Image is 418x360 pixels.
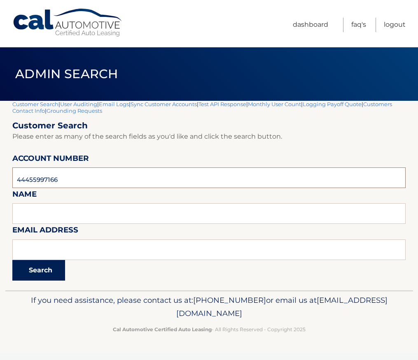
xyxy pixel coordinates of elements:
[131,101,197,107] a: Sync Customer Accounts
[12,224,78,239] label: Email Address
[303,101,362,107] a: Logging Payoff Quote
[12,121,406,131] h2: Customer Search
[12,188,37,203] label: Name
[12,131,406,142] p: Please enter as many of the search fields as you'd like and click the search button.
[12,8,124,37] a: Cal Automotive
[293,18,328,32] a: Dashboard
[15,66,118,81] span: Admin Search
[12,152,89,167] label: Account Number
[351,18,366,32] a: FAQ's
[12,101,392,114] a: Customers Contact Info
[60,101,97,107] a: User Auditing
[18,325,401,334] p: - All Rights Reserved - Copyright 2025
[12,260,65,281] button: Search
[384,18,406,32] a: Logout
[47,107,102,114] a: Grounding Requests
[193,295,266,305] span: [PHONE_NUMBER]
[113,326,212,332] strong: Cal Automotive Certified Auto Leasing
[99,101,129,107] a: Email Logs
[198,101,246,107] a: Test API Response
[18,294,401,320] p: If you need assistance, please contact us at: or email us at
[12,101,406,290] div: | | | | | | | |
[12,101,58,107] a: Customer Search
[248,101,301,107] a: Monthly User Count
